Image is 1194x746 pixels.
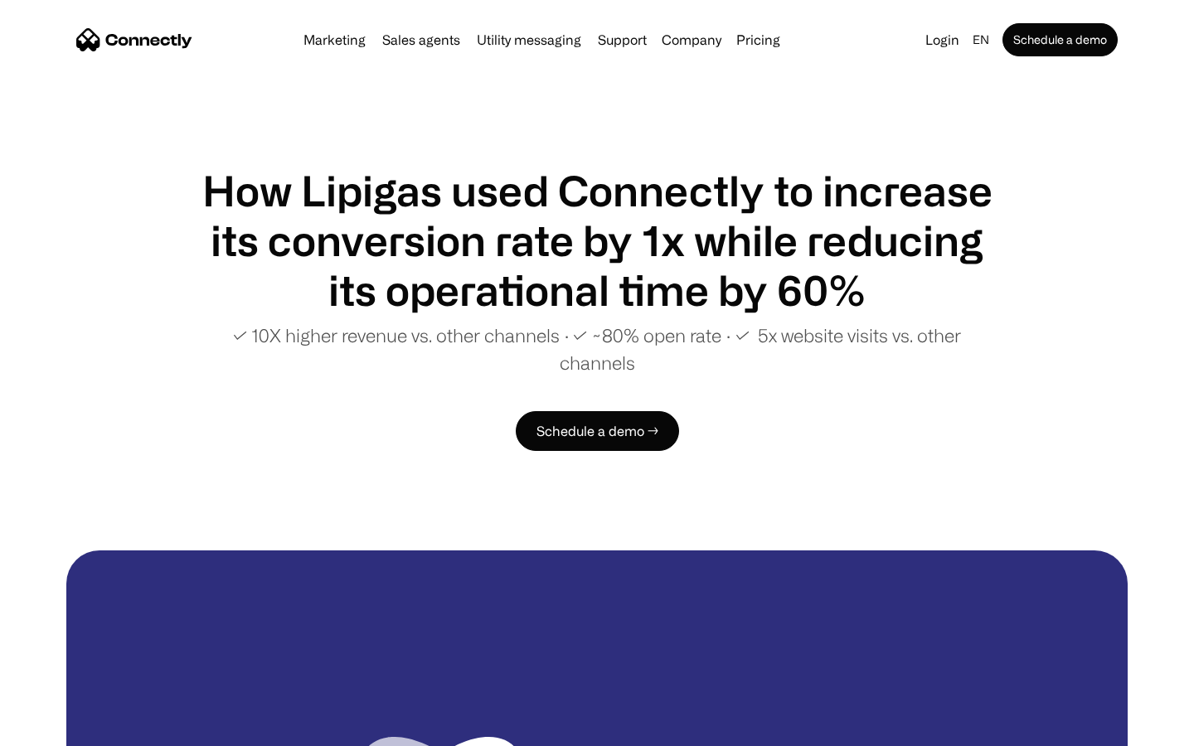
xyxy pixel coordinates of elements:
a: home [76,27,192,52]
div: Company [657,28,726,51]
a: Login [919,28,966,51]
a: Schedule a demo → [516,411,679,451]
a: Marketing [297,33,372,46]
div: en [966,28,999,51]
a: Schedule a demo [1002,23,1118,56]
ul: Language list [33,717,99,740]
div: en [973,28,989,51]
h1: How Lipigas used Connectly to increase its conversion rate by 1x while reducing its operational t... [199,166,995,315]
a: Support [591,33,653,46]
a: Utility messaging [470,33,588,46]
a: Sales agents [376,33,467,46]
p: ✓ 10X higher revenue vs. other channels ∙ ✓ ~80% open rate ∙ ✓ 5x website visits vs. other channels [199,322,995,376]
aside: Language selected: English [17,715,99,740]
div: Company [662,28,721,51]
a: Pricing [730,33,787,46]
